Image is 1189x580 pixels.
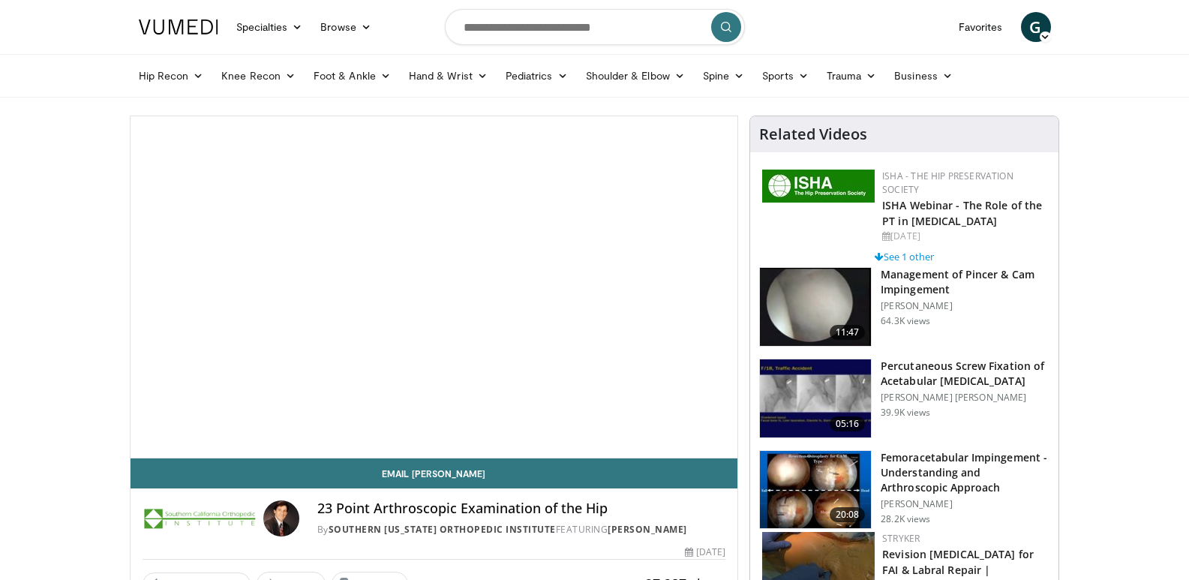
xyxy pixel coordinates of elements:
[881,392,1049,404] p: [PERSON_NAME] [PERSON_NAME]
[227,12,312,42] a: Specialties
[131,458,738,488] a: Email [PERSON_NAME]
[759,125,867,143] h4: Related Videos
[881,359,1049,389] h3: Percutaneous Screw Fixation of Acetabular [MEDICAL_DATA]
[311,12,380,42] a: Browse
[329,523,556,536] a: Southern [US_STATE] Orthopedic Institute
[818,61,886,91] a: Trauma
[212,61,305,91] a: Knee Recon
[885,61,962,91] a: Business
[131,116,738,458] video-js: Video Player
[830,507,866,522] span: 20:08
[950,12,1012,42] a: Favorites
[139,20,218,35] img: VuMedi Logo
[881,267,1049,297] h3: Management of Pincer & Cam Impingement
[753,61,818,91] a: Sports
[759,359,1049,438] a: 05:16 Percutaneous Screw Fixation of Acetabular [MEDICAL_DATA] [PERSON_NAME] [PERSON_NAME] 39.9K ...
[317,523,725,536] div: By FEATURING
[882,532,920,545] a: Stryker
[881,513,930,525] p: 28.2K views
[759,267,1049,347] a: 11:47 Management of Pincer & Cam Impingement [PERSON_NAME] 64.3K views
[608,523,687,536] a: [PERSON_NAME]
[685,545,725,559] div: [DATE]
[881,300,1049,312] p: [PERSON_NAME]
[694,61,753,91] a: Spine
[577,61,694,91] a: Shoulder & Elbow
[881,315,930,327] p: 64.3K views
[830,325,866,340] span: 11:47
[1021,12,1051,42] a: G
[875,250,934,263] a: See 1 other
[760,268,871,346] img: 38483_0000_3.png.150x105_q85_crop-smart_upscale.jpg
[760,359,871,437] img: 134112_0000_1.png.150x105_q85_crop-smart_upscale.jpg
[759,450,1049,530] a: 20:08 Femoracetabular Impingement - Understanding and Arthroscopic Approach [PERSON_NAME] 28.2K v...
[762,170,875,203] img: a9f71565-a949-43e5-a8b1-6790787a27eb.jpg.150x105_q85_autocrop_double_scale_upscale_version-0.2.jpg
[130,61,213,91] a: Hip Recon
[881,450,1049,495] h3: Femoracetabular Impingement - Understanding and Arthroscopic Approach
[263,500,299,536] img: Avatar
[882,170,1013,196] a: ISHA - The Hip Preservation Society
[305,61,400,91] a: Foot & Ankle
[760,451,871,529] img: 410288_3.png.150x105_q85_crop-smart_upscale.jpg
[317,500,725,517] h4: 23 Point Arthroscopic Examination of the Hip
[400,61,497,91] a: Hand & Wrist
[445,9,745,45] input: Search topics, interventions
[881,407,930,419] p: 39.9K views
[882,198,1042,228] a: ISHA Webinar - The Role of the PT in [MEDICAL_DATA]
[497,61,577,91] a: Pediatrics
[881,498,1049,510] p: [PERSON_NAME]
[830,416,866,431] span: 05:16
[882,230,1046,243] div: [DATE]
[143,500,257,536] img: Southern California Orthopedic Institute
